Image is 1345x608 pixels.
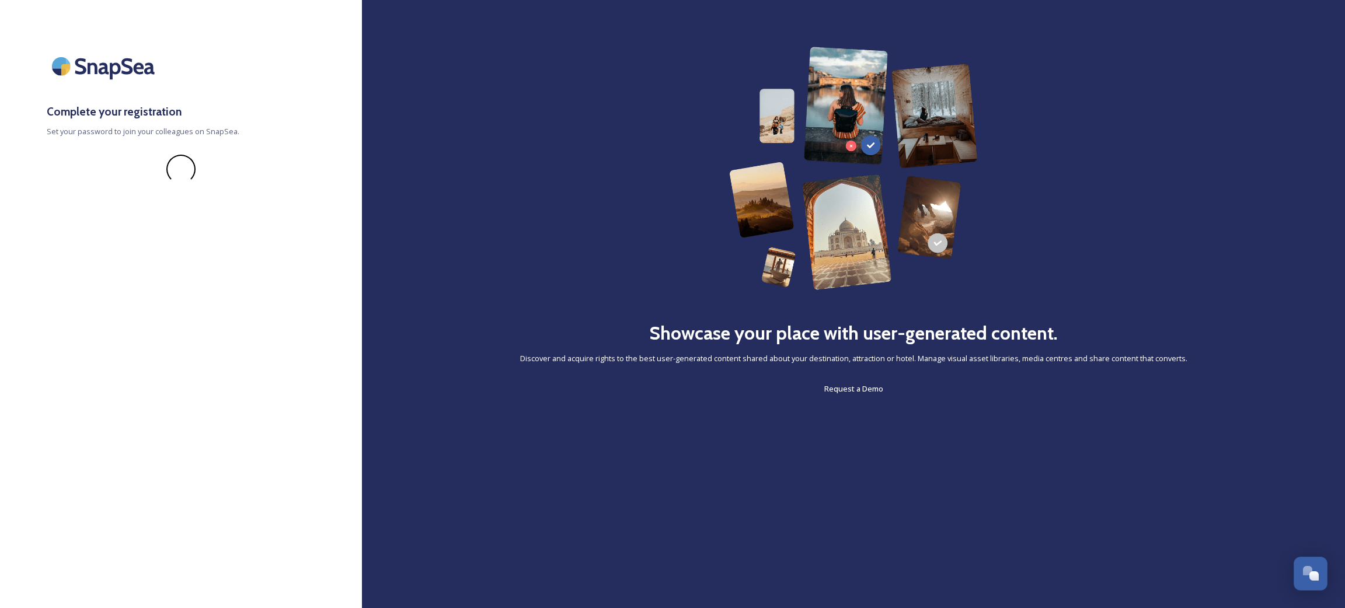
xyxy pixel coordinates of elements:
img: 63b42ca75bacad526042e722_Group%20154-p-800.png [729,47,977,290]
h3: Complete your registration [47,103,315,120]
span: Discover and acquire rights to the best user-generated content shared about your destination, att... [520,353,1187,364]
h2: Showcase your place with user-generated content. [649,319,1058,347]
button: Open Chat [1294,557,1327,590]
img: SnapSea Logo [47,47,163,86]
span: Request a Demo [824,383,883,394]
a: Request a Demo [824,382,883,396]
span: Set your password to join your colleagues on SnapSea. [47,126,315,137]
